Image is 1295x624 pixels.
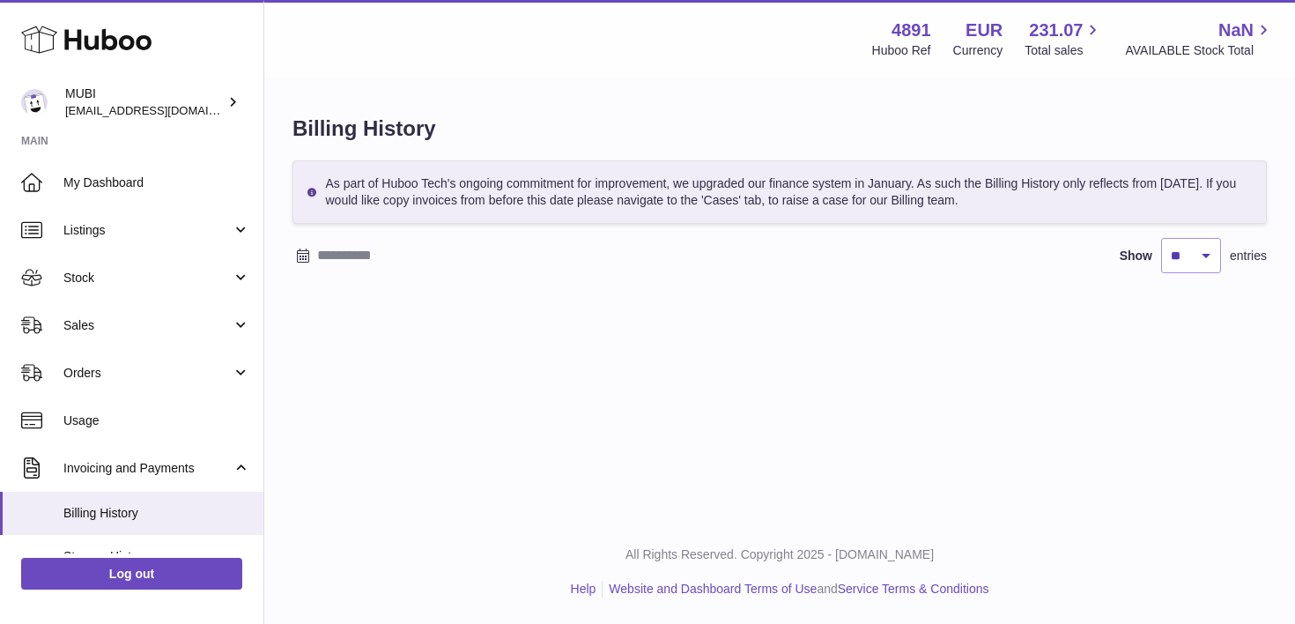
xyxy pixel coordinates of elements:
[63,365,232,382] span: Orders
[872,42,931,59] div: Huboo Ref
[21,558,242,590] a: Log out
[1025,19,1103,59] a: 231.07 Total sales
[838,582,989,596] a: Service Terms & Conditions
[1120,248,1152,264] label: Show
[63,175,250,191] span: My Dashboard
[63,317,232,334] span: Sales
[65,103,259,117] span: [EMAIL_ADDRESS][DOMAIN_NAME]
[603,581,988,598] li: and
[21,89,48,115] img: shop@mubi.com
[571,582,596,596] a: Help
[966,19,1003,42] strong: EUR
[1230,248,1267,264] span: entries
[1125,19,1274,59] a: NaN AVAILABLE Stock Total
[65,85,224,119] div: MUBI
[1125,42,1274,59] span: AVAILABLE Stock Total
[1029,19,1083,42] span: 231.07
[1025,42,1103,59] span: Total sales
[63,460,232,477] span: Invoicing and Payments
[292,115,1267,143] h1: Billing History
[953,42,1003,59] div: Currency
[292,160,1267,224] div: As part of Huboo Tech's ongoing commitment for improvement, we upgraded our finance system in Jan...
[609,582,817,596] a: Website and Dashboard Terms of Use
[63,270,232,286] span: Stock
[63,548,250,565] span: Storage History
[892,19,931,42] strong: 4891
[63,505,250,522] span: Billing History
[63,222,232,239] span: Listings
[63,412,250,429] span: Usage
[1218,19,1254,42] span: NaN
[278,546,1281,563] p: All Rights Reserved. Copyright 2025 - [DOMAIN_NAME]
